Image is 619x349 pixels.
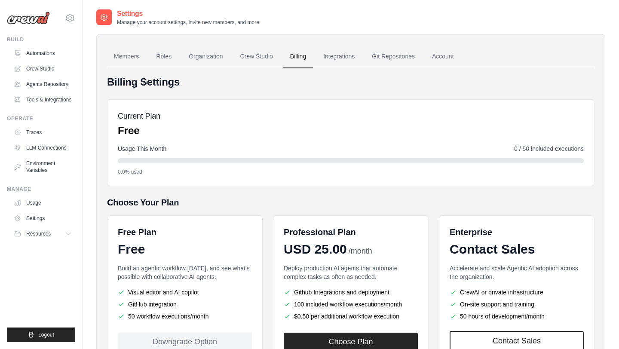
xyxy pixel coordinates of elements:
span: Logout [38,331,54,338]
a: Git Repositories [365,45,422,68]
p: Manage your account settings, invite new members, and more. [117,19,260,26]
p: Accelerate and scale Agentic AI adoption across the organization. [450,264,584,281]
li: $0.50 per additional workflow execution [284,312,418,321]
li: On-site support and training [450,300,584,309]
a: Agents Repository [10,77,75,91]
li: CrewAI or private infrastructure [450,288,584,297]
img: Logo [7,12,50,24]
a: Tools & Integrations [10,93,75,107]
span: 0 / 50 included executions [514,144,584,153]
a: Organization [182,45,230,68]
a: Integrations [316,45,362,68]
li: 50 workflow executions/month [118,312,252,321]
h2: Settings [117,9,260,19]
span: 0.0% used [118,168,142,175]
a: Roles [149,45,178,68]
button: Logout [7,328,75,342]
div: Operate [7,115,75,122]
li: 50 hours of development/month [450,312,584,321]
a: Crew Studio [10,62,75,76]
h5: Current Plan [118,110,160,122]
span: /month [349,245,372,257]
a: Settings [10,211,75,225]
h4: Billing Settings [107,75,594,89]
button: Resources [10,227,75,241]
a: Crew Studio [233,45,280,68]
p: Deploy production AI agents that automate complex tasks as often as needed. [284,264,418,281]
h6: Free Plan [118,226,156,238]
a: Usage [10,196,75,210]
h5: Choose Your Plan [107,196,594,208]
div: Build [7,36,75,43]
a: Environment Variables [10,156,75,177]
p: Free [118,124,160,138]
li: Github Integrations and deployment [284,288,418,297]
a: Automations [10,46,75,60]
span: Usage This Month [118,144,166,153]
span: Resources [26,230,51,237]
a: Account [425,45,461,68]
p: Build an agentic workflow [DATE], and see what's possible with collaborative AI agents. [118,264,252,281]
div: Manage [7,186,75,193]
a: Traces [10,126,75,139]
a: Members [107,45,146,68]
a: Billing [283,45,313,68]
div: Contact Sales [450,242,584,257]
li: Visual editor and AI copilot [118,288,252,297]
h6: Professional Plan [284,226,356,238]
h6: Enterprise [450,226,584,238]
a: LLM Connections [10,141,75,155]
div: Free [118,242,252,257]
li: GitHub integration [118,300,252,309]
span: USD 25.00 [284,242,347,257]
li: 100 included workflow executions/month [284,300,418,309]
